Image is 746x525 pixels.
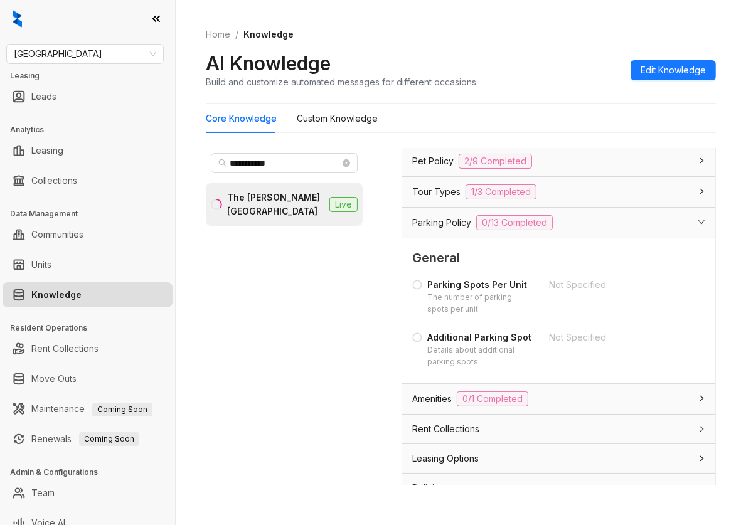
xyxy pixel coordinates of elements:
[31,222,83,247] a: Communities
[698,484,705,492] span: collapsed
[3,222,173,247] li: Communities
[3,282,173,307] li: Knowledge
[3,427,173,452] li: Renewals
[698,425,705,433] span: collapsed
[206,75,478,88] div: Build and customize automated messages for different occasions.
[698,188,705,195] span: collapsed
[10,124,175,135] h3: Analytics
[412,216,471,230] span: Parking Policy
[31,252,51,277] a: Units
[227,191,324,218] div: The [PERSON_NAME][GEOGRAPHIC_DATA]
[243,29,294,40] span: Knowledge
[10,467,175,478] h3: Admin & Configurations
[14,45,156,63] span: Fairfield
[402,444,715,473] div: Leasing Options
[203,28,233,41] a: Home
[206,51,331,75] h2: AI Knowledge
[3,138,173,163] li: Leasing
[92,403,152,416] span: Coming Soon
[402,384,715,414] div: Amenities0/1 Completed
[13,10,22,28] img: logo
[459,154,532,169] span: 2/9 Completed
[427,292,535,316] div: The number of parking spots per unit.
[412,392,452,406] span: Amenities
[10,322,175,334] h3: Resident Operations
[218,159,227,167] span: search
[427,278,535,292] div: Parking Spots Per Unit
[10,208,175,220] h3: Data Management
[3,168,173,193] li: Collections
[698,455,705,462] span: collapsed
[698,157,705,164] span: collapsed
[631,60,716,80] button: Edit Knowledge
[698,218,705,226] span: expanded
[31,427,139,452] a: RenewalsComing Soon
[476,215,553,230] span: 0/13 Completed
[31,366,77,391] a: Move Outs
[402,146,715,176] div: Pet Policy2/9 Completed
[31,84,56,109] a: Leads
[31,336,99,361] a: Rent Collections
[31,168,77,193] a: Collections
[550,331,672,344] div: Not Specified
[31,138,63,163] a: Leasing
[698,395,705,402] span: collapsed
[3,336,173,361] li: Rent Collections
[343,159,350,167] span: close-circle
[79,432,139,446] span: Coming Soon
[402,474,715,502] div: Policies
[10,70,175,82] h3: Leasing
[206,112,277,125] div: Core Knowledge
[297,112,378,125] div: Custom Knowledge
[3,252,173,277] li: Units
[427,331,535,344] div: Additional Parking Spot
[235,28,238,41] li: /
[466,184,536,199] span: 1/3 Completed
[641,63,706,77] span: Edit Knowledge
[3,480,173,506] li: Team
[31,282,82,307] a: Knowledge
[412,154,454,168] span: Pet Policy
[412,185,461,199] span: Tour Types
[31,480,55,506] a: Team
[3,366,173,391] li: Move Outs
[412,452,479,465] span: Leasing Options
[402,177,715,207] div: Tour Types1/3 Completed
[412,248,705,268] span: General
[457,391,528,406] span: 0/1 Completed
[329,197,358,212] span: Live
[402,415,715,443] div: Rent Collections
[412,481,444,495] span: Policies
[427,344,535,368] div: Details about additional parking spots.
[402,208,715,238] div: Parking Policy0/13 Completed
[3,396,173,422] li: Maintenance
[3,84,173,109] li: Leads
[550,278,672,292] div: Not Specified
[412,422,479,436] span: Rent Collections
